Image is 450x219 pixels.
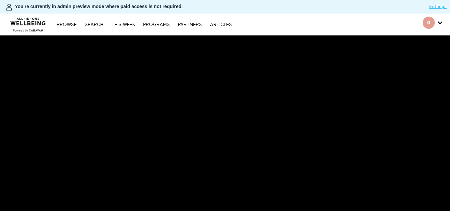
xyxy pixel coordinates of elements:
img: CARAVAN [8,13,49,33]
div: Secondary [418,14,448,35]
a: Search [81,22,107,27]
a: ARTICLES [207,22,235,27]
a: PROGRAMS [140,22,173,27]
img: person-bdfc0eaa9744423c596e6e1c01710c89950b1dff7c83b5d61d716cfd8139584f.svg [5,3,13,11]
nav: Primary [53,21,235,28]
a: PARTNERS [175,22,205,27]
a: Settings [429,3,447,10]
a: THIS WEEK [108,22,138,27]
a: Browse [53,22,80,27]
